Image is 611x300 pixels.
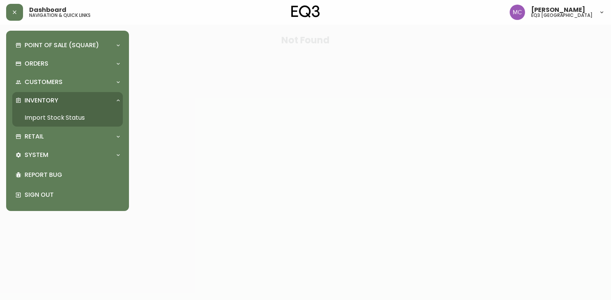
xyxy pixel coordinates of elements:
[531,13,593,18] h5: eq3 [GEOGRAPHIC_DATA]
[12,128,123,145] div: Retail
[25,132,44,141] p: Retail
[12,74,123,91] div: Customers
[12,92,123,109] div: Inventory
[12,55,123,72] div: Orders
[510,5,525,20] img: 6dbdb61c5655a9a555815750a11666cc
[25,78,63,86] p: Customers
[25,96,58,105] p: Inventory
[29,13,91,18] h5: navigation & quick links
[25,191,120,199] p: Sign Out
[29,7,66,13] span: Dashboard
[25,41,99,49] p: Point of Sale (Square)
[25,151,48,159] p: System
[12,147,123,163] div: System
[12,185,123,205] div: Sign Out
[12,37,123,54] div: Point of Sale (Square)
[12,165,123,185] div: Report Bug
[25,171,120,179] p: Report Bug
[291,5,320,18] img: logo
[12,109,123,127] a: Import Stock Status
[531,7,585,13] span: [PERSON_NAME]
[25,59,48,68] p: Orders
